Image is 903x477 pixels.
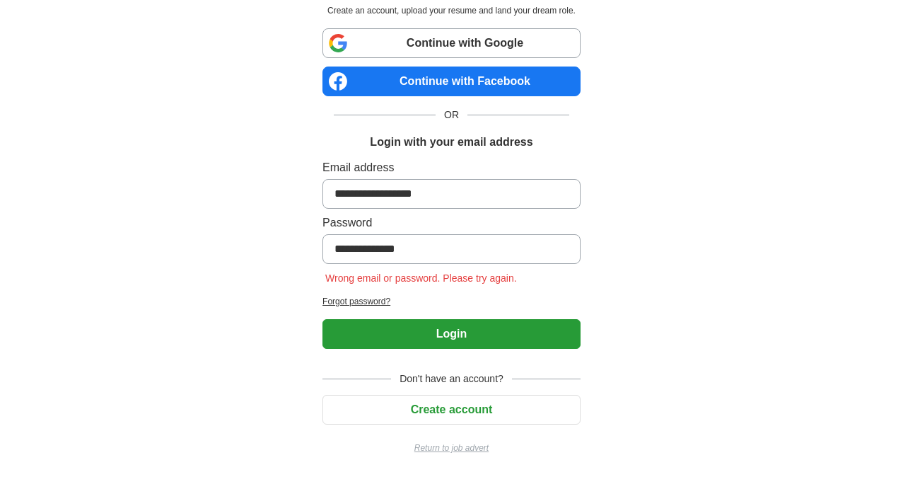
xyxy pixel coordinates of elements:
[370,134,532,151] h1: Login with your email address
[322,159,581,176] label: Email address
[322,442,581,454] a: Return to job advert
[322,67,581,96] a: Continue with Facebook
[322,319,581,349] button: Login
[391,372,512,386] span: Don't have an account?
[322,28,581,58] a: Continue with Google
[322,272,520,284] span: Wrong email or password. Please try again.
[322,295,581,308] a: Forgot password?
[322,214,581,231] label: Password
[322,395,581,425] button: Create account
[325,4,578,17] p: Create an account, upload your resume and land your dream role.
[322,403,581,415] a: Create account
[436,108,467,122] span: OR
